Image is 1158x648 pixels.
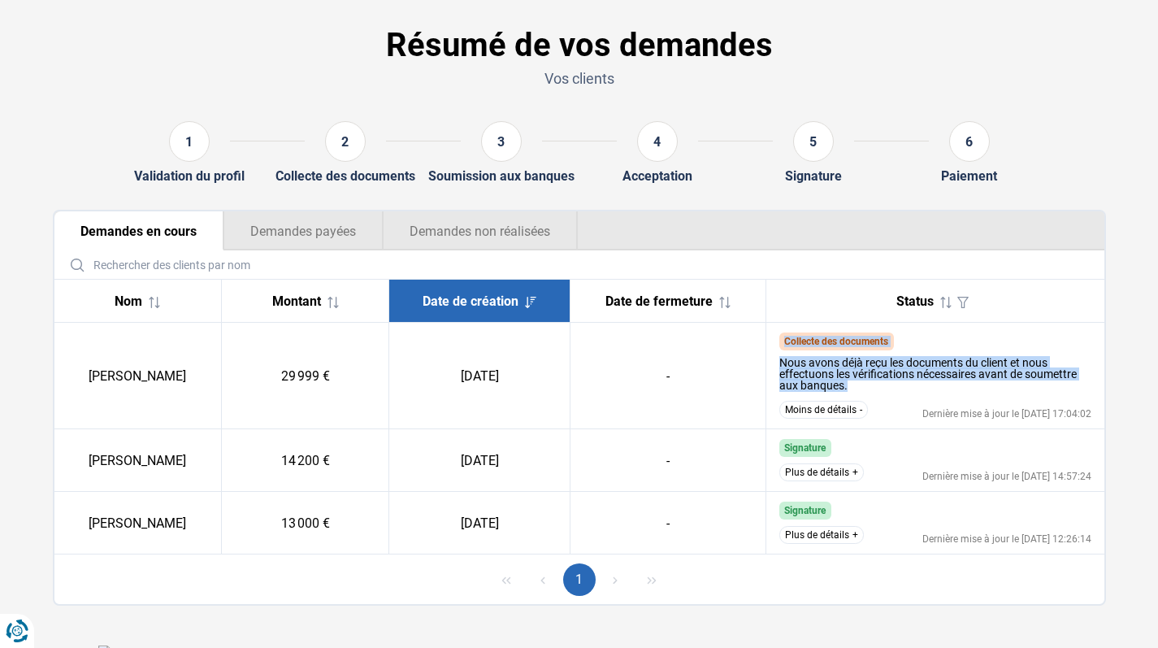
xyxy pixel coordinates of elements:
[922,534,1091,544] div: Dernière mise à jour le [DATE] 12:26:14
[54,211,223,250] button: Demandes en cours
[222,492,389,554] td: 13 000 €
[389,492,570,554] td: [DATE]
[563,563,596,596] button: Page 1
[784,442,826,454] span: Signature
[779,357,1091,391] div: Nous avons déjà reçu les documents du client et nous effectuons les vérifications nécessaires ava...
[223,211,383,250] button: Demandes payées
[949,121,990,162] div: 6
[599,563,631,596] button: Next Page
[275,168,415,184] div: Collecte des documents
[222,429,389,492] td: 14 200 €
[570,323,766,429] td: -
[941,168,997,184] div: Paiement
[53,26,1106,65] h1: Résumé de vos demandes
[169,121,210,162] div: 1
[54,429,222,492] td: [PERSON_NAME]
[637,121,678,162] div: 4
[784,336,888,347] span: Collecte des documents
[428,168,575,184] div: Soumission aux banques
[54,492,222,554] td: [PERSON_NAME]
[389,323,570,429] td: [DATE]
[134,168,245,184] div: Validation du profil
[53,68,1106,89] p: Vos clients
[779,401,868,419] button: Moins de détails
[922,472,1091,481] div: Dernière mise à jour le [DATE] 14:57:24
[325,121,366,162] div: 2
[570,429,766,492] td: -
[922,409,1091,419] div: Dernière mise à jour le [DATE] 17:04:02
[622,168,692,184] div: Acceptation
[383,211,578,250] button: Demandes non réalisées
[490,563,523,596] button: First Page
[481,121,522,162] div: 3
[570,492,766,554] td: -
[785,168,842,184] div: Signature
[272,294,321,309] span: Montant
[793,121,834,162] div: 5
[605,294,713,309] span: Date de fermeture
[61,250,1098,279] input: Rechercher des clients par nom
[389,429,570,492] td: [DATE]
[635,563,668,596] button: Last Page
[779,463,864,481] button: Plus de détails
[115,294,142,309] span: Nom
[54,323,222,429] td: [PERSON_NAME]
[896,294,934,309] span: Status
[222,323,389,429] td: 29 999 €
[423,294,518,309] span: Date de création
[784,505,826,516] span: Signature
[527,563,559,596] button: Previous Page
[779,526,864,544] button: Plus de détails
